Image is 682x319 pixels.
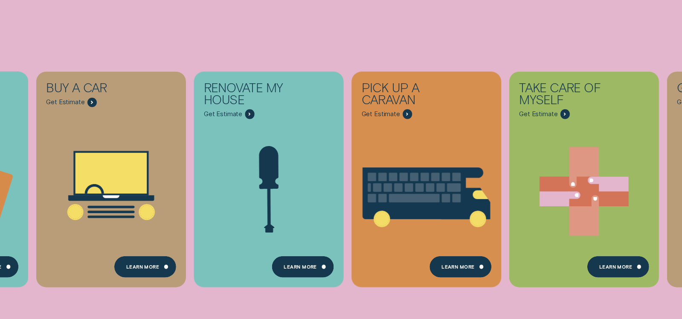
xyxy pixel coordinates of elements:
[519,110,557,118] span: Get Estimate
[430,256,491,277] a: Learn More
[272,256,334,277] a: Learn more
[362,110,400,118] span: Get Estimate
[114,256,176,277] a: Learn More
[587,256,649,277] a: Learn more
[194,72,344,281] a: Renovate My House - Learn more
[204,82,299,109] div: Renovate My House
[509,72,659,281] a: Take care of myself - Learn more
[46,98,84,106] span: Get Estimate
[204,110,242,118] span: Get Estimate
[36,72,186,281] a: Buy a car - Learn more
[46,82,142,97] div: Buy a car
[362,82,457,109] div: Pick up a caravan
[519,82,615,109] div: Take care of myself
[351,72,501,281] a: Pick up a caravan - Learn more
